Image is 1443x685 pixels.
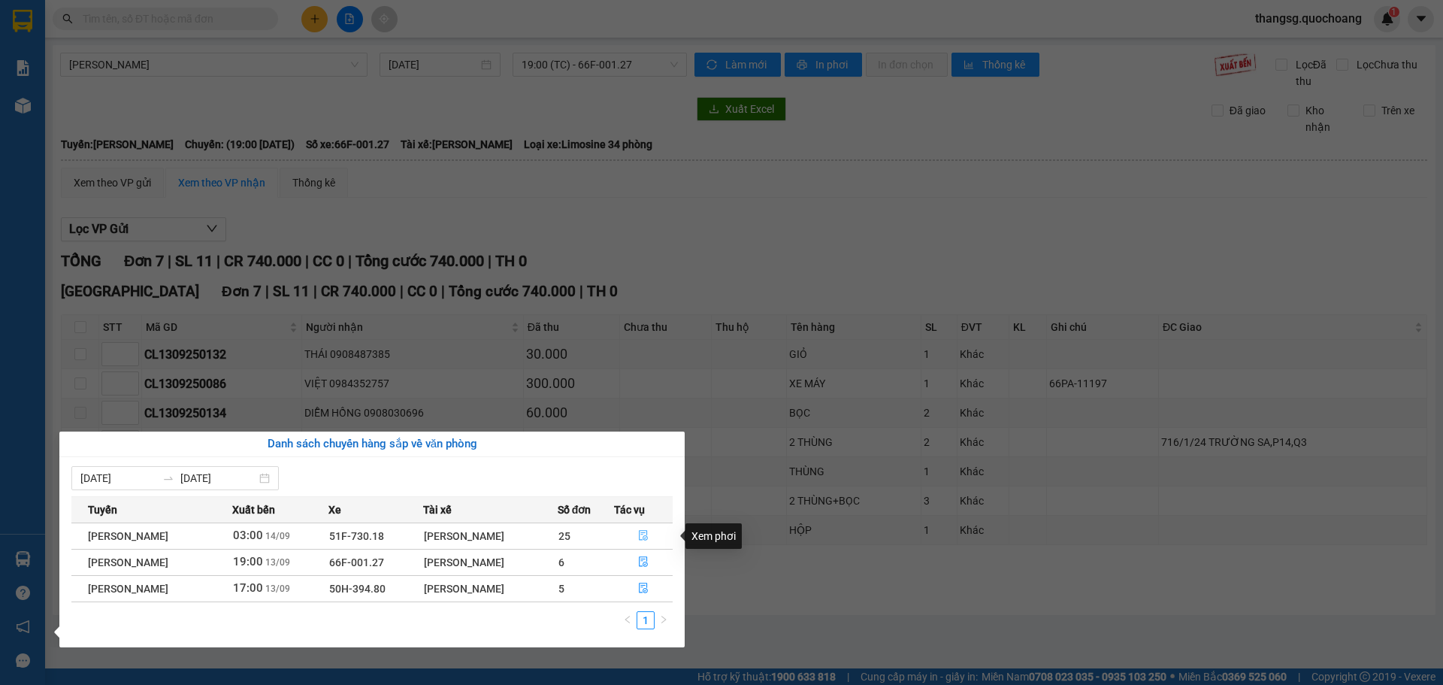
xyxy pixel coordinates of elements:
[423,502,452,518] span: Tài xế
[619,611,637,629] button: left
[265,557,290,568] span: 13/09
[619,611,637,629] li: Previous Page
[638,583,649,595] span: file-done
[71,435,673,453] div: Danh sách chuyến hàng sắp về văn phòng
[162,472,174,484] span: to
[233,529,263,542] span: 03:00
[265,531,290,541] span: 14/09
[615,577,673,601] button: file-done
[615,550,673,574] button: file-done
[329,530,384,542] span: 51F-730.18
[685,523,742,549] div: Xem phơi
[615,524,673,548] button: file-done
[233,581,263,595] span: 17:00
[637,612,654,629] a: 1
[424,528,557,544] div: [PERSON_NAME]
[623,615,632,624] span: left
[558,502,591,518] span: Số đơn
[558,530,570,542] span: 25
[80,470,156,486] input: Từ ngày
[88,530,168,542] span: [PERSON_NAME]
[88,502,117,518] span: Tuyến
[232,502,275,518] span: Xuất bến
[180,470,256,486] input: Đến ngày
[558,583,564,595] span: 5
[162,472,174,484] span: swap-right
[329,583,386,595] span: 50H-394.80
[233,555,263,568] span: 19:00
[638,530,649,542] span: file-done
[88,556,168,568] span: [PERSON_NAME]
[638,556,649,568] span: file-done
[329,556,384,568] span: 66F-001.27
[655,611,673,629] button: right
[424,580,557,597] div: [PERSON_NAME]
[558,556,564,568] span: 6
[88,583,168,595] span: [PERSON_NAME]
[614,502,645,518] span: Tác vụ
[424,554,557,571] div: [PERSON_NAME]
[265,583,290,594] span: 13/09
[328,502,341,518] span: Xe
[659,615,668,624] span: right
[637,611,655,629] li: 1
[655,611,673,629] li: Next Page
